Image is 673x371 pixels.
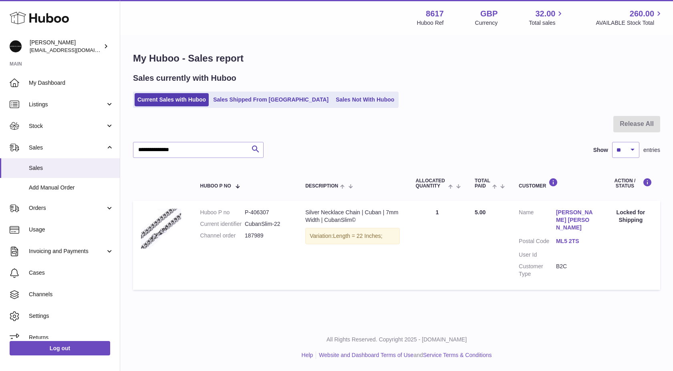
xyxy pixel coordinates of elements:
[630,8,654,19] span: 260.00
[609,178,652,189] div: Action / Status
[556,209,593,231] a: [PERSON_NAME] [PERSON_NAME]
[200,209,245,216] dt: Huboo P no
[305,228,399,244] div: Variation:
[609,209,652,224] div: Locked for Shipping
[245,209,289,216] dd: P-406307
[556,237,593,245] a: ML5 2TS
[29,184,114,191] span: Add Manual Order
[141,209,181,249] img: Cuban.jpg
[302,352,313,358] a: Help
[127,336,667,343] p: All Rights Reserved. Copyright 2025 - [DOMAIN_NAME]
[519,178,593,189] div: Customer
[305,184,338,189] span: Description
[200,232,245,239] dt: Channel order
[319,352,413,358] a: Website and Dashboard Terms of Use
[210,93,331,106] a: Sales Shipped From [GEOGRAPHIC_DATA]
[10,40,22,52] img: hello@alfredco.com
[593,146,608,154] label: Show
[519,263,556,278] dt: Customer Type
[10,341,110,355] a: Log out
[519,251,556,259] dt: User Id
[30,47,118,53] span: [EMAIL_ADDRESS][DOMAIN_NAME]
[245,220,289,228] dd: CubanSlim-22
[596,8,663,27] a: 260.00 AVAILABLE Stock Total
[29,334,114,341] span: Returns
[30,39,102,54] div: [PERSON_NAME]
[29,204,105,212] span: Orders
[29,269,114,277] span: Cases
[529,19,564,27] span: Total sales
[426,8,444,19] strong: 8617
[29,247,105,255] span: Invoicing and Payments
[556,263,593,278] dd: B2C
[417,19,444,27] div: Huboo Ref
[200,220,245,228] dt: Current identifier
[29,164,114,172] span: Sales
[416,178,446,189] span: ALLOCATED Quantity
[200,184,231,189] span: Huboo P no
[245,232,289,239] dd: 187989
[333,93,397,106] a: Sales Not With Huboo
[643,146,660,154] span: entries
[519,237,556,247] dt: Postal Code
[29,122,105,130] span: Stock
[596,19,663,27] span: AVAILABLE Stock Total
[29,312,114,320] span: Settings
[475,178,490,189] span: Total paid
[133,52,660,65] h1: My Huboo - Sales report
[316,351,492,359] li: and
[29,79,114,87] span: My Dashboard
[408,201,467,289] td: 1
[480,8,498,19] strong: GBP
[305,209,399,224] div: Silver Necklace Chain | Cuban | 7mm Width | CubanSlim©
[135,93,209,106] a: Current Sales with Huboo
[29,226,114,233] span: Usage
[529,8,564,27] a: 32.00 Total sales
[29,291,114,298] span: Channels
[333,233,382,239] span: Length = 22 Inches;
[423,352,492,358] a: Service Terms & Conditions
[29,101,105,108] span: Listings
[475,209,486,215] span: 5.00
[133,73,236,84] h2: Sales currently with Huboo
[519,209,556,233] dt: Name
[535,8,555,19] span: 32.00
[29,144,105,152] span: Sales
[475,19,498,27] div: Currency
